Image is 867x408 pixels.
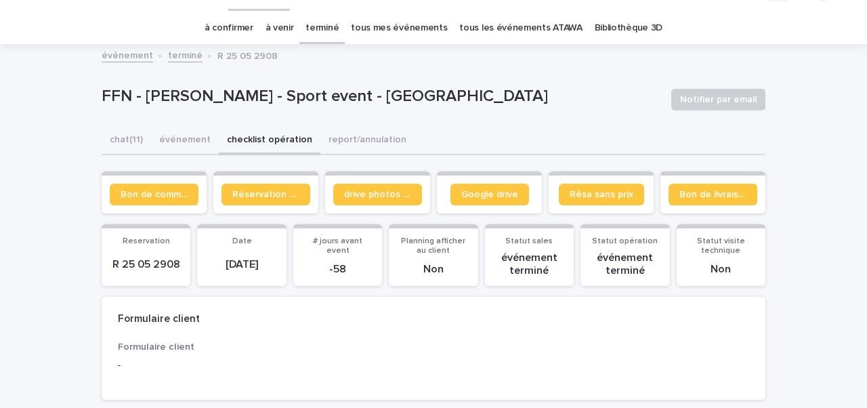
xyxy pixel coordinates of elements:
[121,190,188,199] span: Bon de commande
[685,263,757,276] p: Non
[205,258,278,271] p: [DATE]
[168,47,203,62] a: terminé
[351,12,447,44] a: tous mes événements
[397,263,469,276] p: Non
[679,190,746,199] span: Bon de livraison
[671,89,765,110] button: Notifier par email
[669,184,757,205] a: Bon de livraison
[301,263,374,276] p: -58
[217,47,278,62] p: R 25 05 2908
[102,47,153,62] a: événement
[344,190,411,199] span: drive photos coordinateur
[266,12,294,44] a: à venir
[102,127,151,155] button: chat (11)
[570,190,633,199] span: Résa sans prix
[118,359,318,373] p: -
[559,184,644,205] a: Résa sans prix
[450,184,529,205] a: Google drive
[110,258,182,271] p: R 25 05 2908
[320,127,415,155] button: report/annulation
[118,342,194,352] span: Formulaire client
[151,127,219,155] button: événement
[118,313,200,325] h2: Formulaire client
[459,12,582,44] a: tous les événements ATAWA
[123,237,170,245] span: Reservation
[110,184,198,205] a: Bon de commande
[592,237,658,245] span: Statut opération
[595,12,662,44] a: Bibliothèque 3D
[589,251,661,277] p: événement terminé
[493,251,566,277] p: événement terminé
[697,237,745,255] span: Statut visite technique
[505,237,553,245] span: Statut sales
[232,237,252,245] span: Date
[219,127,320,155] button: checklist opération
[333,184,422,205] a: drive photos coordinateur
[205,12,253,44] a: à confirmer
[102,87,660,106] p: FFN - [PERSON_NAME] - Sport event - [GEOGRAPHIC_DATA]
[305,12,339,44] a: terminé
[680,93,757,106] span: Notifier par email
[461,190,518,199] span: Google drive
[221,184,310,205] a: Réservation client
[313,237,362,255] span: # jours avant event
[232,190,299,199] span: Réservation client
[401,237,465,255] span: Planning afficher au client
